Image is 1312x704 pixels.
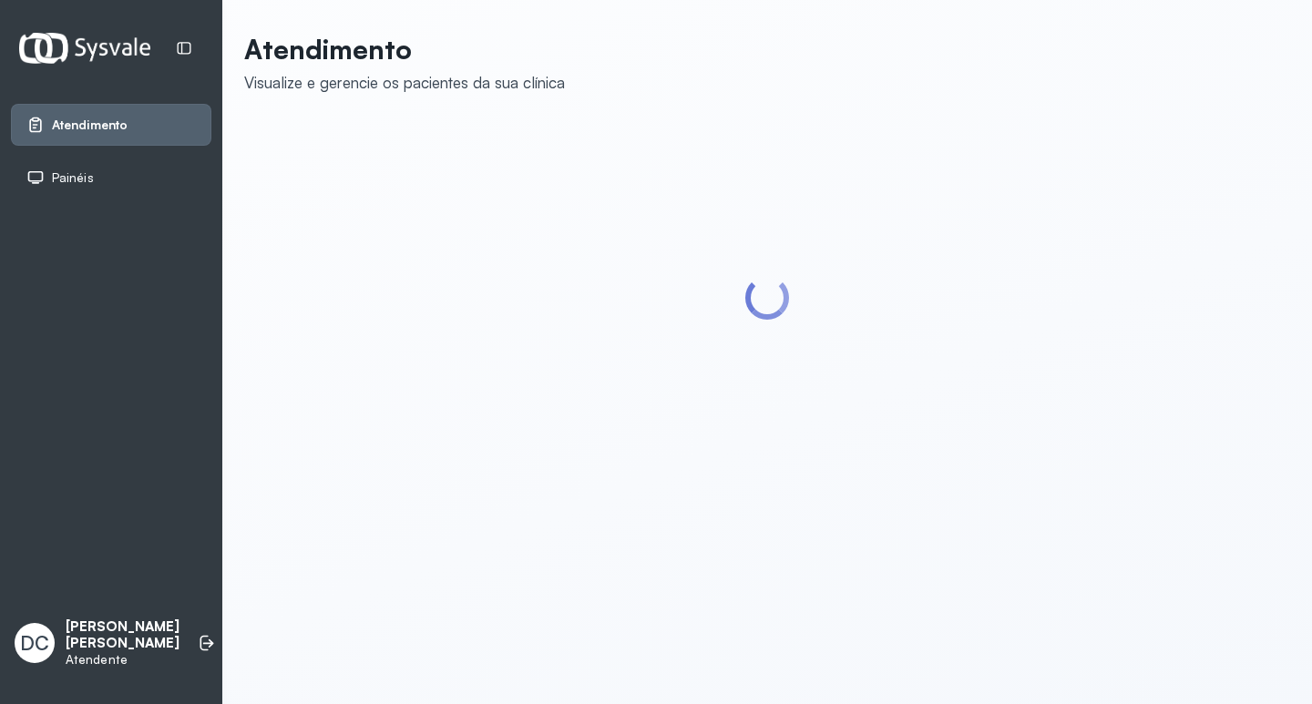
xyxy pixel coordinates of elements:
[52,170,94,186] span: Painéis
[66,652,179,668] p: Atendente
[66,618,179,653] p: [PERSON_NAME] [PERSON_NAME]
[244,73,565,92] div: Visualize e gerencie os pacientes da sua clínica
[26,116,196,134] a: Atendimento
[52,117,128,133] span: Atendimento
[19,33,150,63] img: Logotipo do estabelecimento
[244,33,565,66] p: Atendimento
